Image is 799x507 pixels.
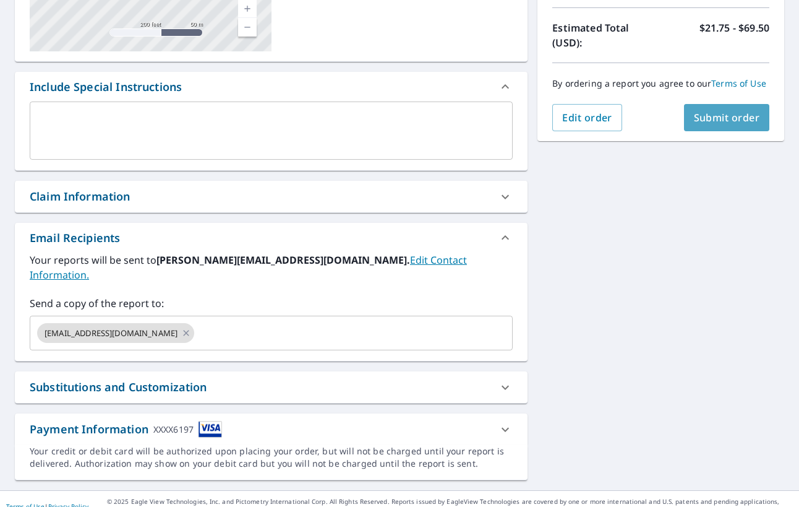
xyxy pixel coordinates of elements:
[684,104,770,131] button: Submit order
[37,327,185,339] span: [EMAIL_ADDRESS][DOMAIN_NAME]
[15,223,528,253] div: Email Recipients
[37,323,194,343] div: [EMAIL_ADDRESS][DOMAIN_NAME]
[15,371,528,403] div: Substitutions and Customization
[238,18,257,37] a: Current Level 17, Zoom Out
[694,111,760,124] span: Submit order
[552,78,769,89] p: By ordering a report you agree to our
[562,111,612,124] span: Edit order
[15,72,528,102] div: Include Special Instructions
[15,414,528,445] div: Payment InformationXXXX6197cardImage
[30,296,513,311] label: Send a copy of the report to:
[199,421,222,438] img: cardImage
[30,421,222,438] div: Payment Information
[552,20,660,50] p: Estimated Total (USD):
[30,253,513,282] label: Your reports will be sent to
[699,20,769,50] p: $21.75 - $69.50
[30,445,513,470] div: Your credit or debit card will be authorized upon placing your order, but will not be charged unt...
[30,188,130,205] div: Claim Information
[30,379,207,396] div: Substitutions and Customization
[30,79,182,95] div: Include Special Instructions
[30,230,120,246] div: Email Recipients
[711,77,766,89] a: Terms of Use
[15,181,528,212] div: Claim Information
[153,421,194,438] div: XXXX6197
[552,104,622,131] button: Edit order
[156,253,410,267] b: [PERSON_NAME][EMAIL_ADDRESS][DOMAIN_NAME].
